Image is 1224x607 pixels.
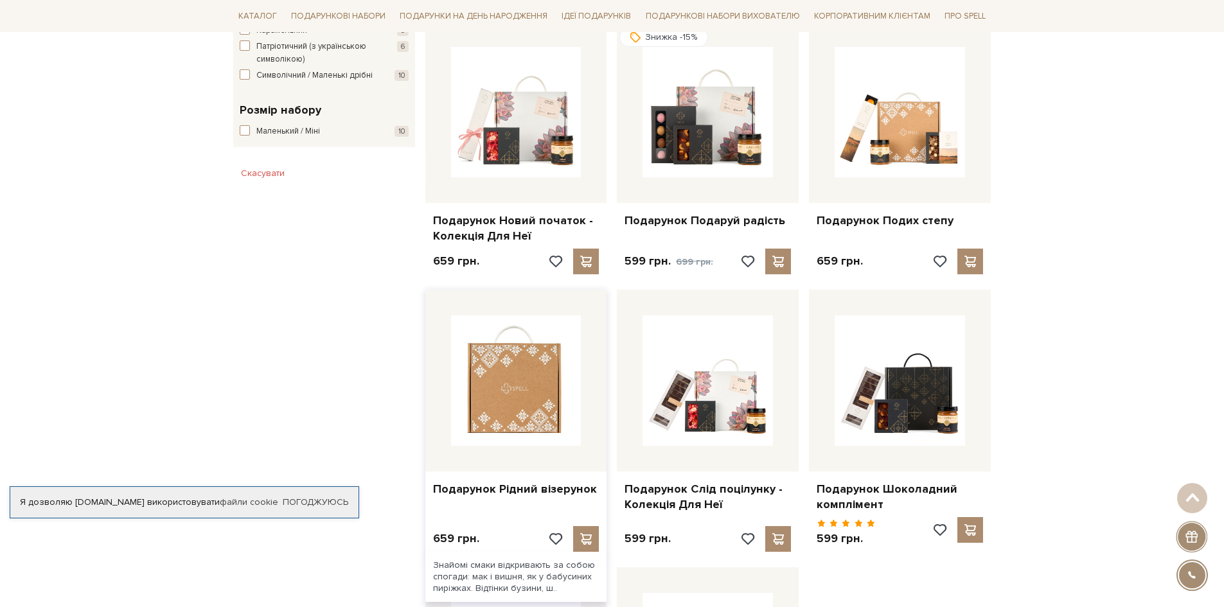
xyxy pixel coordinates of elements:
span: Маленький / Міні [256,125,320,138]
a: Ідеї подарунків [556,6,636,26]
a: Подарунок Рідний візерунок [433,482,599,497]
span: Символічний / Маленькі дрібні [256,69,373,82]
button: Патріотичний (з українською символікою) 6 [240,40,409,66]
img: Подарунок Рідний візерунок [451,315,581,446]
span: 9 [397,25,409,36]
span: Патріотичний (з українською символікою) [256,40,373,66]
span: 6 [397,41,409,52]
span: 10 [395,126,409,137]
a: Подарунок Подих степу [817,213,983,228]
button: Символічний / Маленькі дрібні 10 [240,69,409,82]
a: Погоджуюсь [283,497,348,508]
p: 599 грн. [625,531,671,546]
a: Подарунки на День народження [395,6,553,26]
a: Подарунок Новий початок - Колекція Для Неї [433,213,599,243]
a: Подарунок Подаруй радість [625,213,791,228]
div: Знайомі смаки відкривають за собою спогади: мак і вишня, як у бабусиних пиріжках. Відтінки бузини... [425,552,607,603]
a: файли cookie [220,497,278,507]
p: 659 грн. [817,254,863,268]
a: Про Spell [939,6,991,26]
span: 10 [395,70,409,81]
div: Я дозволяю [DOMAIN_NAME] використовувати [10,497,359,508]
p: 599 грн. [817,531,875,546]
p: 599 грн. [625,254,713,269]
span: 699 грн. [676,256,713,267]
div: Знижка -15% [619,28,708,47]
a: Корпоративним клієнтам [809,5,936,27]
button: Маленький / Міні 10 [240,125,409,138]
button: Скасувати [233,163,292,184]
a: Подарунок Шоколадний комплімент [817,482,983,512]
a: Подарунок Слід поцілунку - Колекція Для Неї [625,482,791,512]
span: Розмір набору [240,101,321,119]
a: Каталог [233,6,282,26]
a: Подарункові набори [286,6,391,26]
p: 659 грн. [433,254,479,268]
p: 659 грн. [433,531,479,546]
a: Подарункові набори вихователю [641,5,805,27]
